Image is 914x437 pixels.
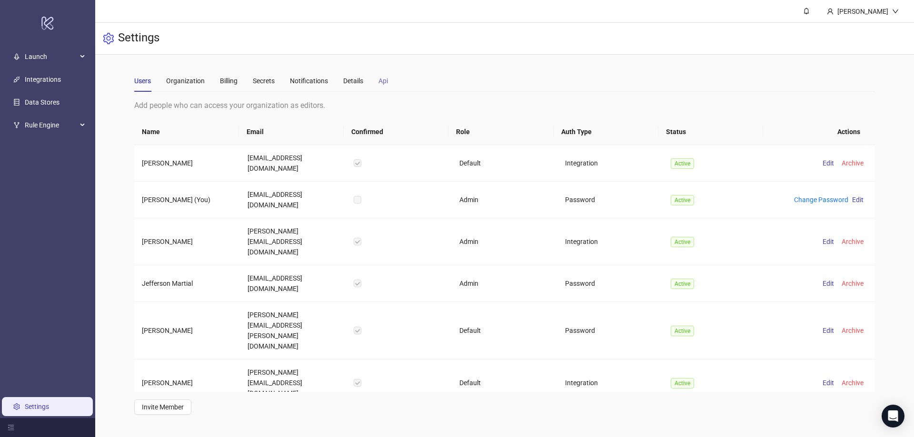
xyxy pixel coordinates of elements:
[25,403,49,410] a: Settings
[343,76,363,86] div: Details
[671,279,694,289] span: Active
[848,194,867,205] button: Edit
[240,218,346,265] td: [PERSON_NAME][EMAIL_ADDRESS][DOMAIN_NAME]
[103,33,114,44] span: setting
[838,236,867,247] button: Archive
[838,377,867,388] button: Archive
[240,302,346,359] td: [PERSON_NAME][EMAIL_ADDRESS][PERSON_NAME][DOMAIN_NAME]
[794,196,848,204] a: Change Password
[842,327,864,334] span: Archive
[134,119,239,145] th: Name
[220,76,238,86] div: Billing
[134,265,240,302] td: Jefferson Martial
[240,359,346,407] td: [PERSON_NAME][EMAIL_ADDRESS][DOMAIN_NAME]
[25,76,61,84] a: Integrations
[557,302,663,359] td: Password
[118,30,159,47] h3: Settings
[25,116,77,135] span: Rule Engine
[838,278,867,289] button: Archive
[819,377,838,388] button: Edit
[823,379,834,387] span: Edit
[557,145,663,182] td: Integration
[557,265,663,302] td: Password
[819,157,838,169] button: Edit
[452,359,557,407] td: Default
[452,182,557,218] td: Admin
[823,280,834,287] span: Edit
[240,265,346,302] td: [EMAIL_ADDRESS][DOMAIN_NAME]
[239,119,344,145] th: Email
[671,195,694,205] span: Active
[134,218,240,265] td: [PERSON_NAME]
[8,424,14,431] span: menu-fold
[819,236,838,247] button: Edit
[378,76,388,86] div: Api
[892,8,899,15] span: down
[13,54,20,60] span: rocket
[671,326,694,336] span: Active
[134,302,240,359] td: [PERSON_NAME]
[838,157,867,169] button: Archive
[448,119,553,145] th: Role
[253,76,275,86] div: Secrets
[240,182,346,218] td: [EMAIL_ADDRESS][DOMAIN_NAME]
[557,218,663,265] td: Integration
[763,119,868,145] th: Actions
[290,76,328,86] div: Notifications
[823,159,834,167] span: Edit
[25,48,77,67] span: Launch
[671,378,694,388] span: Active
[452,145,557,182] td: Default
[554,119,658,145] th: Auth Type
[882,405,904,427] div: Open Intercom Messenger
[452,218,557,265] td: Admin
[134,76,151,86] div: Users
[842,280,864,287] span: Archive
[13,122,20,129] span: fork
[842,238,864,245] span: Archive
[819,325,838,336] button: Edit
[823,327,834,334] span: Edit
[25,99,60,107] a: Data Stores
[166,76,205,86] div: Organization
[344,119,448,145] th: Confirmed
[134,145,240,182] td: [PERSON_NAME]
[671,237,694,247] span: Active
[452,265,557,302] td: Admin
[142,403,184,411] span: Invite Member
[134,182,240,218] td: [PERSON_NAME] (You)
[557,182,663,218] td: Password
[134,99,875,111] div: Add people who can access your organization as editors.
[842,379,864,387] span: Archive
[452,302,557,359] td: Default
[827,8,834,15] span: user
[852,196,864,204] span: Edit
[671,158,694,169] span: Active
[823,238,834,245] span: Edit
[842,159,864,167] span: Archive
[557,359,663,407] td: Integration
[240,145,346,182] td: [EMAIL_ADDRESS][DOMAIN_NAME]
[838,325,867,336] button: Archive
[834,6,892,17] div: [PERSON_NAME]
[658,119,763,145] th: Status
[803,8,810,14] span: bell
[819,278,838,289] button: Edit
[134,399,191,415] button: Invite Member
[134,359,240,407] td: [PERSON_NAME]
